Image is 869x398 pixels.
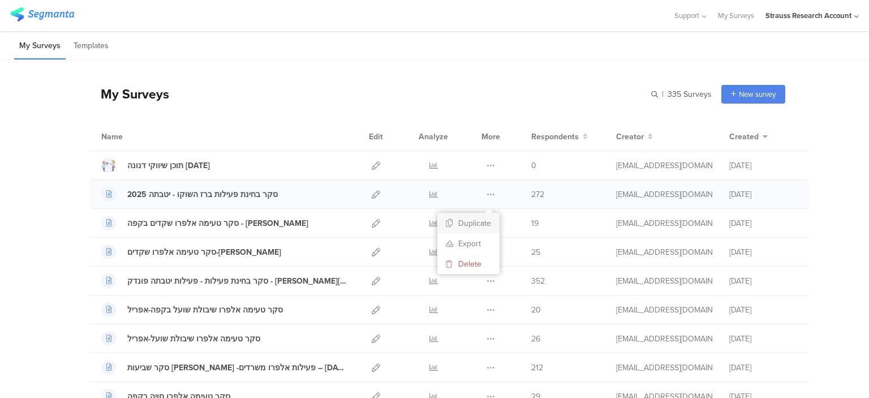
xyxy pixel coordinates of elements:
[127,333,260,345] div: סקר טעימה אלפרו שיבולת שועל-אפריל
[729,304,797,316] div: [DATE]
[668,88,712,100] span: 335 Surveys
[531,131,588,143] button: Respondents
[729,160,797,172] div: [DATE]
[437,213,500,233] button: Duplicate
[616,246,712,258] div: assaf.cheprut@strauss-group.com
[616,333,712,345] div: assaf.cheprut@strauss-group.com
[101,273,347,288] a: סקר בחינת פעילות - פעילות יטבתה פונדק - [PERSON_NAME][DATE]
[729,217,797,229] div: [DATE]
[127,275,347,287] div: סקר בחינת פעילות - פעילות יטבתה פונדק - מאי 25
[101,302,283,317] a: סקר טעימה אלפרו שיבולת שועל בקפה-אפריל
[89,84,169,104] div: My Surveys
[101,158,210,173] a: תוכן שיווקי דנונה [DATE]
[10,7,74,22] img: segmanta logo
[127,217,308,229] div: סקר טעימה אלפרו שקדים בקפה - מאי
[616,275,712,287] div: assaf.cheprut@strauss-group.com
[364,122,388,151] div: Edit
[127,189,278,200] div: 2025 סקר בחינת פעילות ברז השוקו - יטבתה
[660,88,665,100] span: |
[739,89,776,100] span: New survey
[14,33,66,59] li: My Surveys
[101,331,260,346] a: סקר טעימה אלפרו שיבולת שועל-אפריל
[674,10,699,21] span: Support
[479,122,503,151] div: More
[531,189,544,200] span: 272
[127,362,347,374] div: סקר שביעות רצון -פעילות אלפרו משרדים – מרץ 25
[616,304,712,316] div: assaf.cheprut@strauss-group.com
[729,362,797,374] div: [DATE]
[531,131,579,143] span: Respondents
[729,275,797,287] div: [DATE]
[765,10,851,21] div: Strauss Research Account
[616,217,712,229] div: assaf.cheprut@strauss-group.com
[531,333,540,345] span: 26
[101,131,169,143] div: Name
[729,131,759,143] span: Created
[531,275,545,287] span: 352
[127,160,210,172] div: תוכן שיווקי דנונה יולי 2025
[101,187,278,202] a: 2025 סקר בחינת פעילות ברז השוקו - יטבתה
[616,131,653,143] button: Creator
[101,245,281,259] a: סקר טעימה אלפרו שקדים-[PERSON_NAME]
[729,333,797,345] div: [DATE]
[729,189,797,200] div: [DATE]
[616,362,712,374] div: assaf.cheprut@strauss-group.com
[531,246,540,258] span: 25
[437,254,500,274] button: Delete
[416,122,450,151] div: Analyze
[616,131,644,143] span: Creator
[531,217,539,229] span: 19
[531,304,541,316] span: 20
[616,160,712,172] div: lia.yaacov@strauss-group.com
[127,304,283,316] div: סקר טעימה אלפרו שיבולת שועל בקפה-אפריל
[729,246,797,258] div: [DATE]
[616,189,712,200] div: lia.yaacov@strauss-group.com
[127,246,281,258] div: סקר טעימה אלפרו שקדים-מאי
[101,360,347,375] a: סקר שביעות [PERSON_NAME] -פעילות אלפרו משרדים – [DATE]
[729,131,768,143] button: Created
[531,362,543,374] span: 212
[531,160,536,172] span: 0
[68,33,114,59] li: Templates
[101,216,308,230] a: סקר טעימה אלפרו שקדים בקפה - [PERSON_NAME]
[437,233,500,254] a: Export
